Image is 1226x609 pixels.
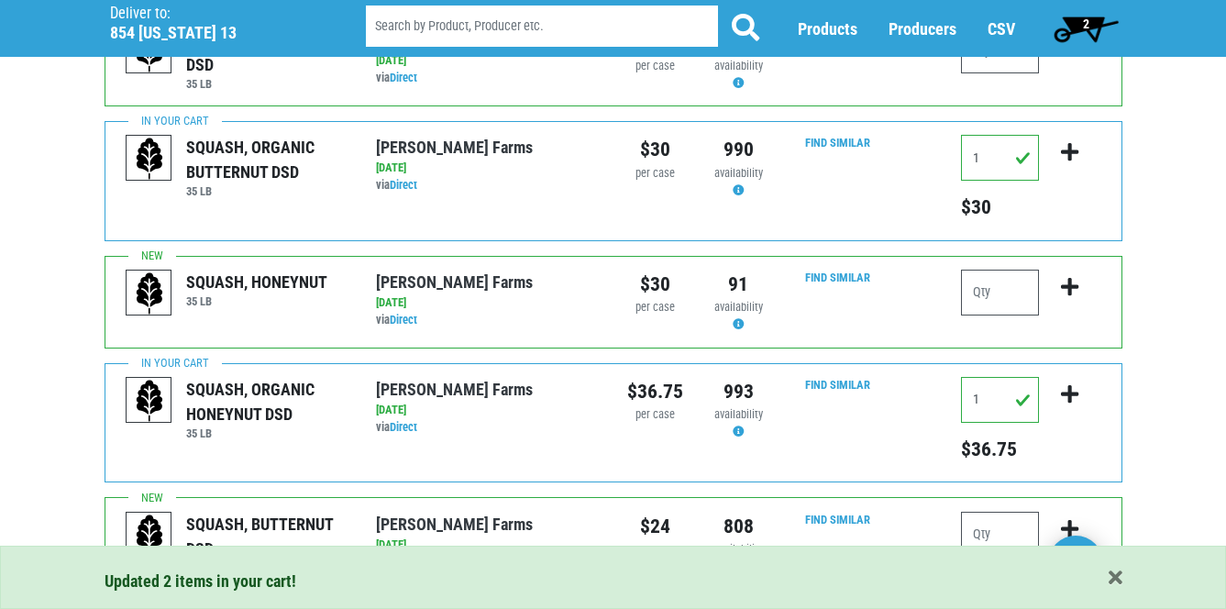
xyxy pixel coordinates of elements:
div: via [376,70,599,87]
h5: Total price [961,437,1039,461]
div: [DATE] [376,52,599,70]
a: [PERSON_NAME] Farms [376,138,533,157]
div: per case [627,58,683,75]
h5: Total price [961,195,1039,219]
a: [PERSON_NAME] Farms [376,272,533,292]
a: Find Similar [805,378,870,392]
a: Find Similar [805,513,870,526]
a: Direct [390,178,417,192]
h6: 35 LB [186,294,327,308]
div: $36.75 [627,377,683,406]
a: Producers [889,19,956,39]
a: Find Similar [805,271,870,284]
span: availability [714,166,763,180]
h5: 854 [US_STATE] 13 [110,23,319,43]
h6: 35 LB [186,184,348,198]
div: SQUASH, BUTTERNUT DSD [186,512,348,561]
input: Search by Product, Producer etc. [366,6,718,47]
input: Qty [961,135,1039,181]
div: 990 [711,135,767,164]
input: Qty [961,377,1039,423]
img: placeholder-variety-43d6402dacf2d531de610a020419775a.svg [127,513,172,559]
div: [DATE] [376,160,599,177]
div: $30 [627,270,683,299]
a: [PERSON_NAME] Farms [376,515,533,534]
div: SQUASH, ORGANIC HONEYNUT DSD [186,377,348,426]
h6: 35 LB [186,426,348,440]
div: Updated 2 items in your cart! [105,569,1122,593]
span: availability [714,300,763,314]
div: 993 [711,377,767,406]
h6: 35 LB [186,77,348,91]
img: placeholder-variety-43d6402dacf2d531de610a020419775a.svg [127,271,172,316]
div: per case [627,406,683,424]
a: 2 [1045,10,1127,47]
div: Availability may be subject to change. [711,406,767,441]
span: availability [714,542,763,556]
div: [DATE] [376,294,599,312]
img: placeholder-variety-43d6402dacf2d531de610a020419775a.svg [127,136,172,182]
a: Direct [390,313,417,327]
div: 808 [711,512,767,541]
div: SQUASH, HONEYNUT [186,270,327,294]
div: Availability may be subject to change. [711,165,767,200]
p: Deliver to: [110,5,319,23]
div: per case [627,541,683,559]
div: $24 [627,512,683,541]
div: per case [627,165,683,183]
div: 91 [711,270,767,299]
a: Find Similar [805,136,870,149]
input: Qty [961,270,1039,316]
span: availability [714,407,763,421]
a: [PERSON_NAME] Farms [376,380,533,399]
div: via [376,177,599,194]
div: via [376,419,599,437]
div: per case [627,299,683,316]
a: Direct [390,71,417,84]
div: [DATE] [376,402,599,419]
div: $30 [627,135,683,164]
a: Direct [390,420,417,434]
span: availability [714,59,763,72]
input: Qty [961,512,1039,558]
a: Products [798,19,857,39]
div: via [376,312,599,329]
img: placeholder-variety-43d6402dacf2d531de610a020419775a.svg [127,378,172,424]
span: 2 [1083,17,1089,31]
div: [DATE] [376,537,599,554]
a: CSV [988,19,1015,39]
div: SQUASH, ORGANIC BUTTERNUT DSD [186,135,348,184]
